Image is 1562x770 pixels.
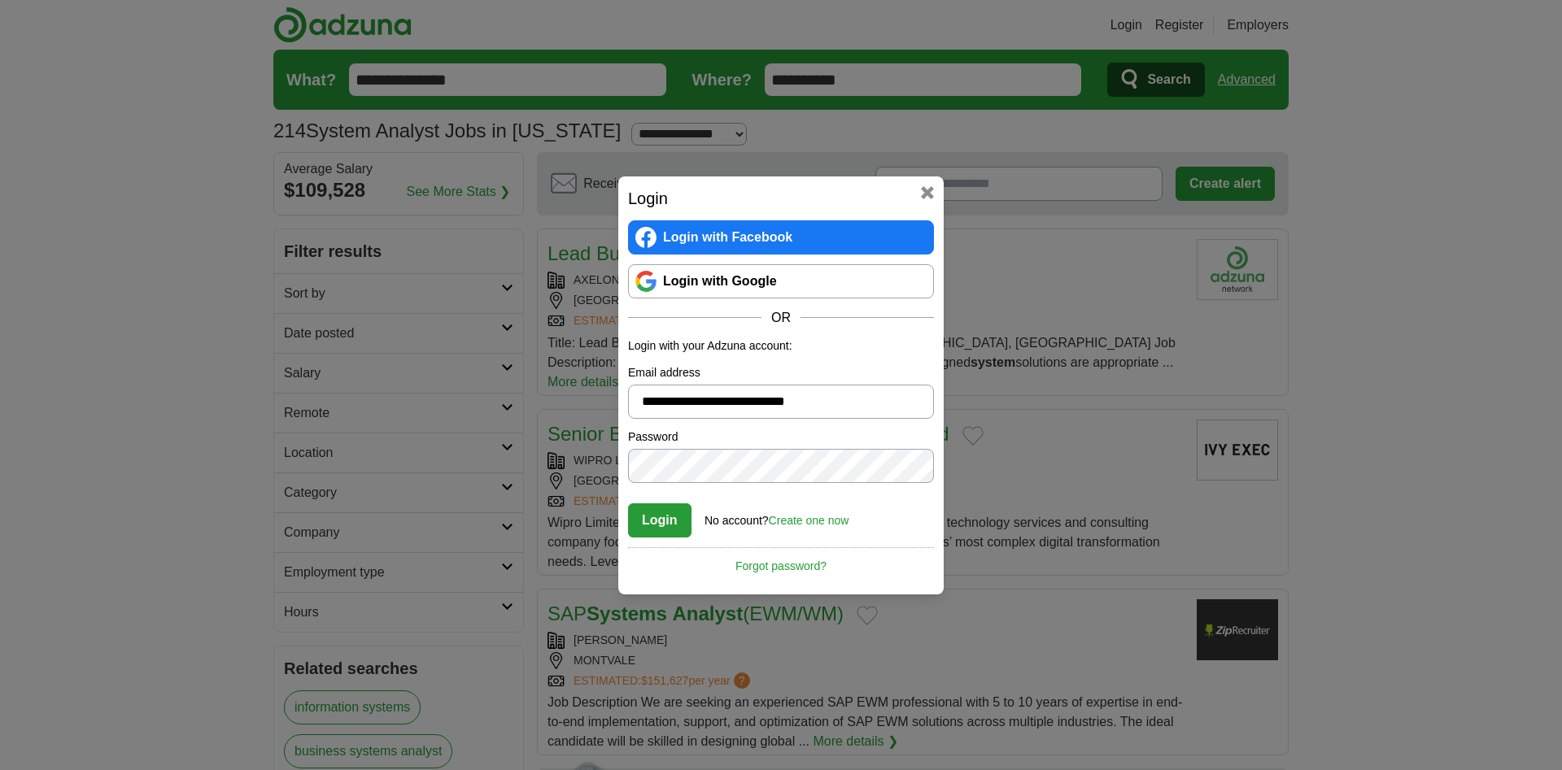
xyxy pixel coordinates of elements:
[628,337,934,355] p: Login with your Adzuna account:
[628,264,934,298] a: Login with Google
[628,220,934,254] a: Login with Facebook
[628,547,934,575] a: Forgot password?
[705,502,849,529] div: No account?
[628,503,692,537] button: Login
[761,308,801,328] span: OR
[628,429,934,446] label: Password
[769,514,849,527] a: Create one now
[628,364,934,381] label: Email address
[628,186,934,211] h2: Login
